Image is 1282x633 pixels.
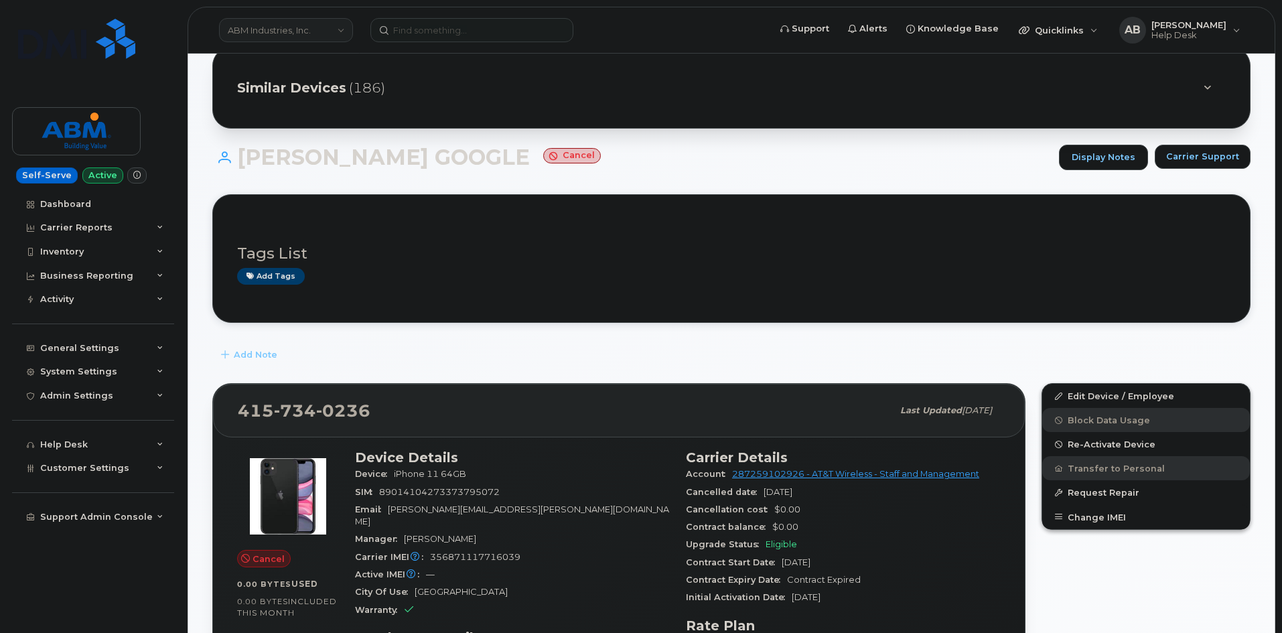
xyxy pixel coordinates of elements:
button: Request Repair [1042,480,1250,504]
span: Last updated [900,405,962,415]
span: 356871117716039 [430,552,520,562]
span: Contract Start Date [686,557,782,567]
span: Device [355,469,394,479]
div: Quicklinks [1009,17,1107,44]
span: [DATE] [962,405,992,415]
span: iPhone 11 64GB [394,469,466,479]
a: Alerts [839,15,897,42]
input: Find something... [370,18,573,42]
span: Alerts [859,22,887,36]
span: Quicklinks [1035,25,1084,36]
span: Knowledge Base [918,22,999,36]
a: Edit Device / Employee [1042,384,1250,408]
span: City Of Use [355,587,415,597]
span: $0.00 [774,504,800,514]
span: Carrier Support [1166,150,1239,163]
span: [PERSON_NAME] [404,534,476,544]
button: Block Data Usage [1042,408,1250,432]
span: Active IMEI [355,569,426,579]
span: $0.00 [772,522,798,532]
img: iPhone_11.jpg [248,456,328,537]
span: Cancel [253,553,285,565]
span: used [291,579,318,589]
span: Account [686,469,732,479]
span: Warranty [355,605,404,615]
span: Help Desk [1151,30,1226,41]
button: Change IMEI [1042,505,1250,529]
span: (186) [349,78,385,98]
h1: [PERSON_NAME] GOOGLE [212,145,1052,169]
span: 0236 [316,401,370,421]
span: 89014104273373795072 [379,487,500,497]
span: Similar Devices [237,78,346,98]
span: Eligible [766,539,797,549]
span: 0.00 Bytes [237,579,291,589]
a: Add tags [237,268,305,285]
a: Display Notes [1059,145,1148,170]
span: [DATE] [782,557,810,567]
span: AB [1125,22,1141,38]
span: 415 [238,401,370,421]
button: Re-Activate Device [1042,432,1250,456]
span: Upgrade Status [686,539,766,549]
h3: Carrier Details [686,449,1001,466]
span: Initial Activation Date [686,592,792,602]
a: ABM Industries, Inc. [219,18,353,42]
span: Manager [355,534,404,544]
span: [DATE] [792,592,821,602]
span: 0.00 Bytes [237,597,288,606]
h3: Device Details [355,449,670,466]
span: Carrier IMEI [355,552,430,562]
span: Contract balance [686,522,772,532]
span: Cancellation cost [686,504,774,514]
h3: Tags List [237,245,1226,262]
span: [PERSON_NAME][EMAIL_ADDRESS][PERSON_NAME][DOMAIN_NAME] [355,504,669,526]
a: 287259102926 - AT&T Wireless - Staff and Management [732,469,979,479]
span: Cancelled date [686,487,764,497]
span: Contract Expiry Date [686,575,787,585]
span: Support [792,22,829,36]
span: — [426,569,435,579]
span: 734 [274,401,316,421]
small: Cancel [543,148,601,163]
button: Carrier Support [1155,145,1251,169]
a: Support [771,15,839,42]
div: Alex Bradshaw [1110,17,1250,44]
button: Add Note [212,343,289,367]
span: Contract Expired [787,575,861,585]
span: SIM [355,487,379,497]
span: Add Note [234,348,277,361]
span: [GEOGRAPHIC_DATA] [415,587,508,597]
span: Email [355,504,388,514]
a: Knowledge Base [897,15,1008,42]
span: Re-Activate Device [1068,439,1155,449]
span: [DATE] [764,487,792,497]
button: Transfer to Personal [1042,456,1250,480]
span: [PERSON_NAME] [1151,19,1226,30]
